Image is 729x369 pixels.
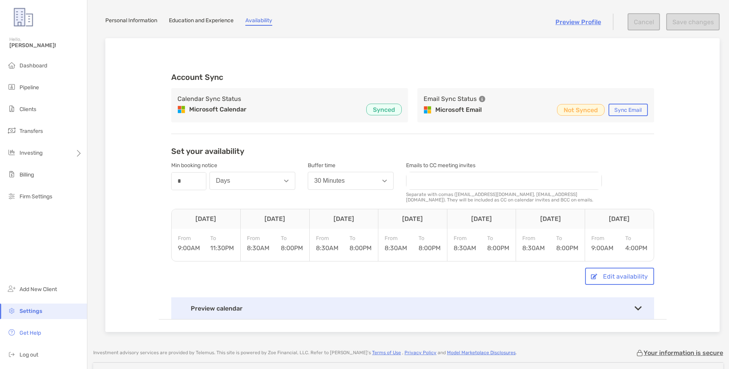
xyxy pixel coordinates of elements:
a: Personal Information [105,17,157,26]
span: To [349,235,372,242]
img: get-help icon [7,328,16,337]
span: From [316,235,339,242]
span: Dashboard [20,62,47,69]
img: settings icon [7,306,16,315]
img: Microsoft Calendar [177,106,185,113]
th: [DATE] [447,209,516,229]
span: Settings [20,308,42,314]
h2: Set your availability [171,147,244,156]
div: 8:30AM [522,235,545,252]
th: [DATE] [240,209,309,229]
span: Billing [20,171,34,178]
div: 9:00AM [178,235,200,252]
div: 30 Minutes [314,177,345,184]
div: 8:30AM [316,235,339,252]
span: To [625,235,647,242]
span: Investing [20,150,43,156]
button: Sync Email [608,104,648,116]
img: Open dropdown arrow [284,180,289,182]
a: Education and Experience [169,17,234,26]
div: Days [216,177,230,184]
div: 11:30PM [210,235,234,252]
button: 30 Minutes [308,172,394,190]
span: To [487,235,509,242]
p: Investment advisory services are provided by Telemus . This site is powered by Zoe Financial, LLC... [93,350,517,356]
p: Microsoft Calendar [189,105,247,114]
p: Not Synced [564,105,598,115]
p: Your information is secure [644,349,723,357]
span: From [591,235,614,242]
span: From [454,235,476,242]
img: Open dropdown arrow [382,180,387,182]
th: [DATE] [516,209,585,229]
span: From [385,235,407,242]
img: pipeline icon [7,82,16,92]
div: Emails to CC meeting invites [406,162,601,169]
img: button icon [591,274,597,279]
div: 8:00PM [281,235,303,252]
span: From [178,235,200,242]
div: 8:30AM [385,235,407,252]
button: Days [209,172,295,190]
h3: Account Sync [171,72,654,82]
img: Toggle [635,306,642,311]
img: transfers icon [7,126,16,135]
th: [DATE] [172,209,241,229]
img: billing icon [7,169,16,179]
p: Microsoft Email [435,105,482,115]
h3: Email Sync Status [424,94,477,104]
div: Min booking notice [171,162,295,169]
span: To [210,235,234,242]
div: Buffer time [308,162,394,169]
a: Privacy Policy [404,350,436,355]
span: Log out [20,351,38,358]
div: 8:30AM [247,235,270,252]
span: Get Help [20,330,41,336]
span: Pipeline [20,84,39,91]
div: 8:30AM [454,235,476,252]
a: Preview Profile [555,18,601,26]
span: To [281,235,303,242]
img: add_new_client icon [7,284,16,293]
th: [DATE] [378,209,447,229]
span: Add New Client [20,286,57,293]
span: Firm Settings [20,193,52,200]
span: To [556,235,578,242]
img: Zoe Logo [9,3,37,31]
a: Model Marketplace Disclosures [447,350,516,355]
div: Separate with comas ([EMAIL_ADDRESS][DOMAIN_NAME], [EMAIL_ADDRESS][DOMAIN_NAME]). They will be in... [406,192,602,203]
div: Preview calendar [171,297,654,319]
img: dashboard icon [7,60,16,70]
div: 8:00PM [349,235,372,252]
div: 4:00PM [625,235,647,252]
img: logout icon [7,350,16,359]
div: 9:00AM [591,235,614,252]
span: [PERSON_NAME]! [9,42,82,49]
span: From [247,235,270,242]
span: To [419,235,441,242]
th: [DATE] [585,209,654,229]
div: 8:00PM [487,235,509,252]
img: Microsoft Email [424,106,431,114]
button: Edit availability [585,268,654,285]
span: Clients [20,106,36,113]
a: Terms of Use [372,350,401,355]
th: [DATE] [309,209,378,229]
h3: Calendar Sync Status [177,94,241,104]
div: 8:00PM [556,235,578,252]
span: From [522,235,545,242]
img: firm-settings icon [7,191,16,201]
img: clients icon [7,104,16,113]
img: investing icon [7,148,16,157]
span: Transfers [20,128,43,134]
div: 8:00PM [419,235,441,252]
a: Availability [245,17,272,26]
p: Synced [373,105,395,115]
